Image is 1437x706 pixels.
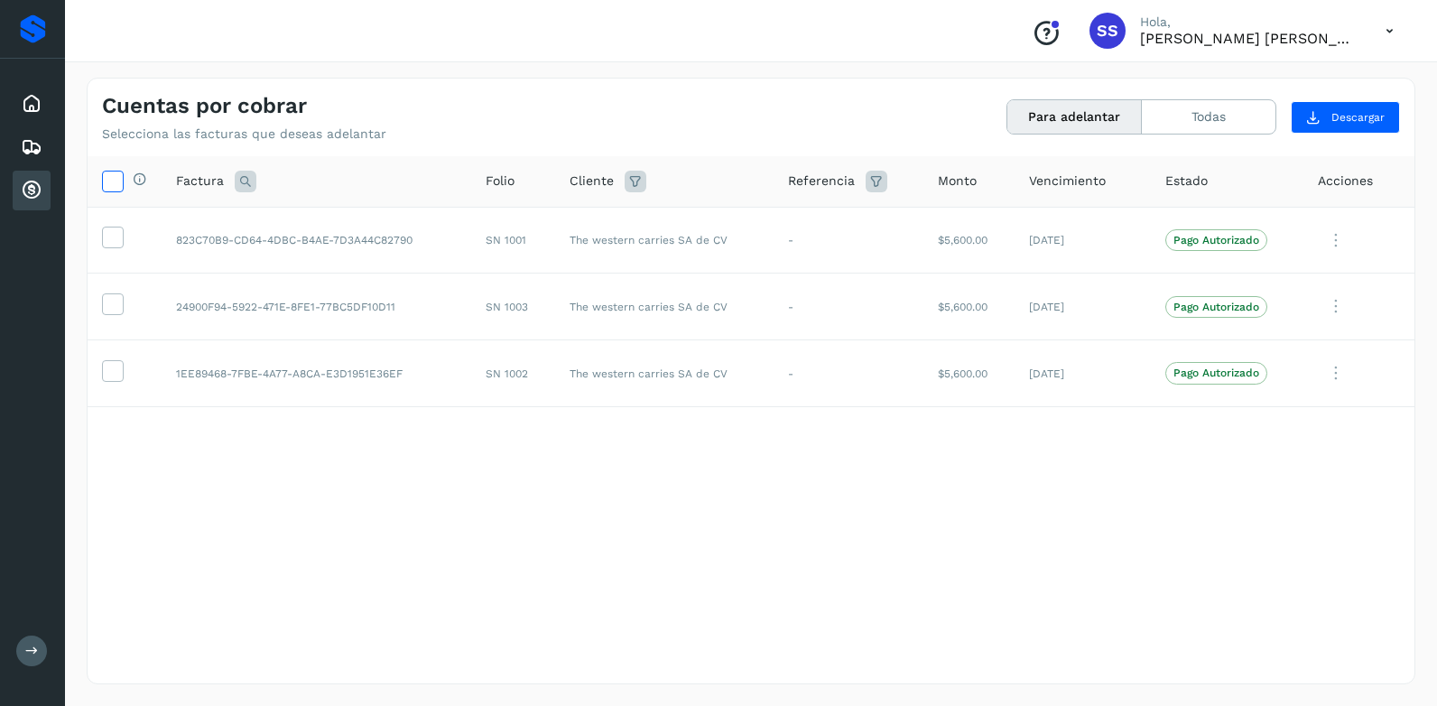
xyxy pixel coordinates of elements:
[1015,274,1151,340] td: [DATE]
[570,172,614,190] span: Cliente
[923,340,1015,407] td: $5,600.00
[555,340,774,407] td: The western carries SA de CV
[1165,172,1208,190] span: Estado
[555,207,774,274] td: The western carries SA de CV
[471,274,554,340] td: SN 1003
[923,274,1015,340] td: $5,600.00
[938,172,977,190] span: Monto
[774,207,923,274] td: -
[1140,14,1357,30] p: Hola,
[1015,340,1151,407] td: [DATE]
[1331,109,1385,125] span: Descargar
[486,172,515,190] span: Folio
[162,274,471,340] td: 24900F94-5922-471E-8FE1-77BC5DF10D11
[471,340,554,407] td: SN 1002
[1173,367,1259,379] p: Pago Autorizado
[1015,207,1151,274] td: [DATE]
[1140,30,1357,47] p: SOCORRO SILVIA NAVARRO ZAZUETA
[102,126,386,142] p: Selecciona las facturas que deseas adelantar
[162,207,471,274] td: 823C70B9-CD64-4DBC-B4AE-7D3A44C82790
[102,93,307,119] h4: Cuentas por cobrar
[162,340,471,407] td: 1EE89468-7FBE-4A77-A8CA-E3D1951E36EF
[1173,234,1259,246] p: Pago Autorizado
[1142,100,1275,134] button: Todas
[471,207,554,274] td: SN 1001
[788,172,855,190] span: Referencia
[1007,100,1142,134] button: Para adelantar
[923,207,1015,274] td: $5,600.00
[1173,301,1259,313] p: Pago Autorizado
[1291,101,1400,134] button: Descargar
[555,274,774,340] td: The western carries SA de CV
[774,274,923,340] td: -
[13,84,51,124] div: Inicio
[1318,172,1373,190] span: Acciones
[774,340,923,407] td: -
[13,171,51,210] div: Cuentas por cobrar
[1029,172,1106,190] span: Vencimiento
[13,127,51,167] div: Embarques
[176,172,224,190] span: Factura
